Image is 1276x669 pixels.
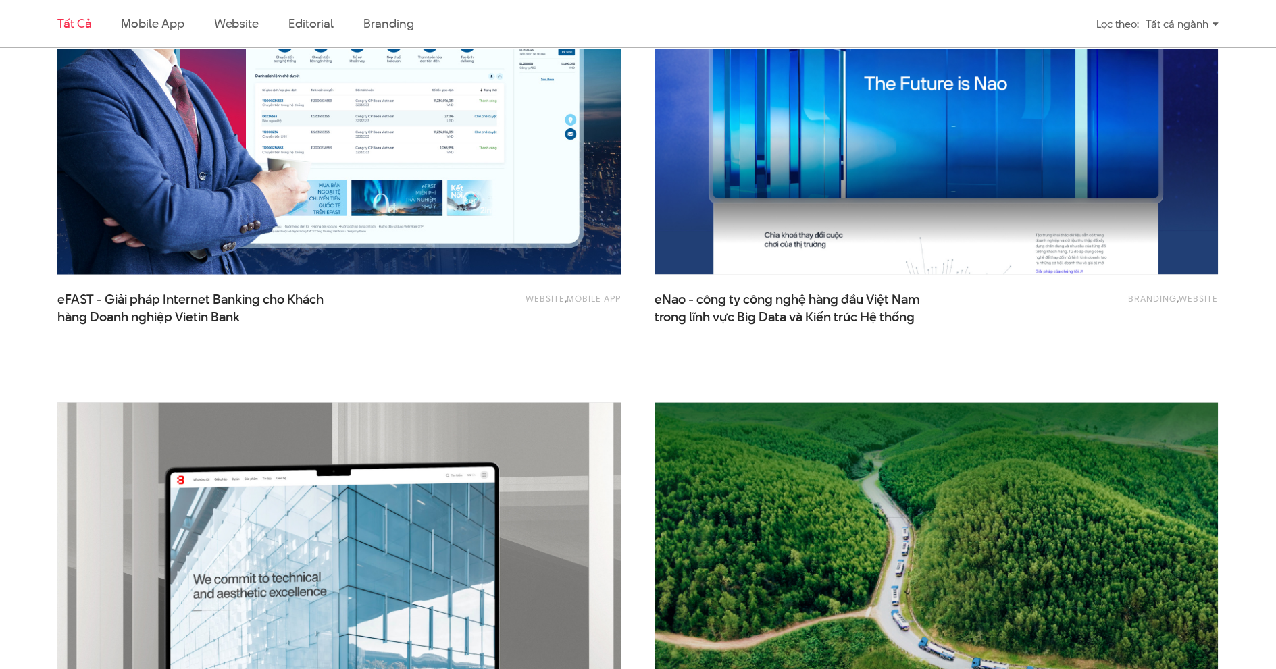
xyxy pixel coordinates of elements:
a: Website [1179,292,1218,304]
a: Branding [1128,292,1177,304]
a: eFAST - Giải pháp Internet Banking cho Kháchhàng Doanh nghiệp Vietin Bank [57,291,328,325]
a: Editorial [288,15,334,32]
a: Website [526,292,565,304]
div: Lọc theo: [1096,12,1139,36]
a: eNao - công ty công nghệ hàng đầu Việt Namtrong lĩnh vực Big Data và Kiến trúc Hệ thống [655,291,925,325]
a: Website [214,15,259,32]
span: trong lĩnh vực Big Data và Kiến trúc Hệ thống [655,309,915,326]
span: eNao - công ty công nghệ hàng đầu Việt Nam [655,291,925,325]
div: , [992,291,1218,318]
a: Tất cả [57,15,91,32]
a: Mobile app [121,15,184,32]
a: Mobile app [567,292,621,304]
div: , [395,291,621,318]
span: eFAST - Giải pháp Internet Banking cho Khách [57,291,328,325]
div: Tất cả ngành [1146,12,1219,36]
a: Branding [363,15,413,32]
span: hàng Doanh nghiệp Vietin Bank [57,309,240,326]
